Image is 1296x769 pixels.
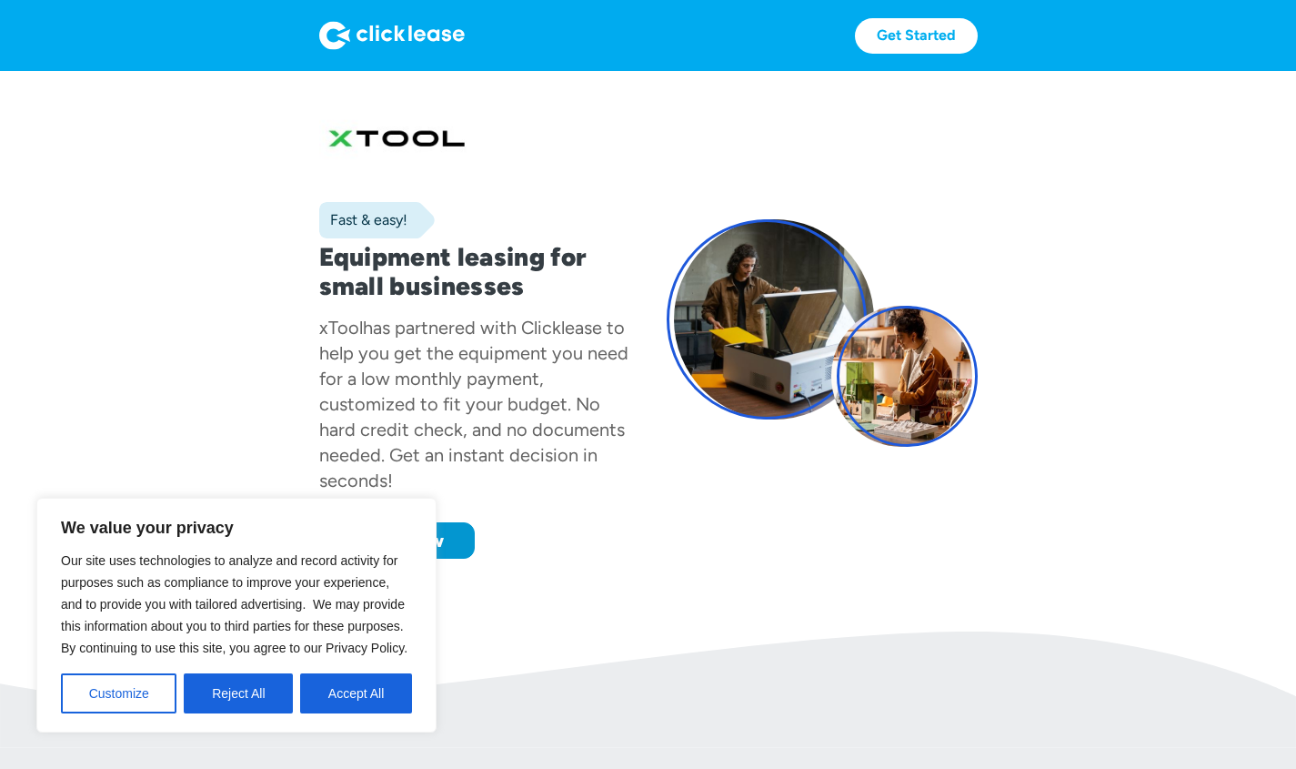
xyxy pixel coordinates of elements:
div: xTool [319,317,363,339]
button: Accept All [300,673,412,713]
div: Fast & easy! [319,211,407,229]
button: Customize [61,673,176,713]
button: Reject All [184,673,293,713]
img: Logo [319,21,465,50]
a: Get Started [855,18,978,54]
p: We value your privacy [61,517,412,539]
span: Our site uses technologies to analyze and record activity for purposes such as compliance to impr... [61,553,407,655]
div: We value your privacy [36,498,437,733]
h1: Equipment leasing for small businesses [319,242,630,300]
div: has partnered with Clicklease to help you get the equipment you need for a low monthly payment, c... [319,317,628,491]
